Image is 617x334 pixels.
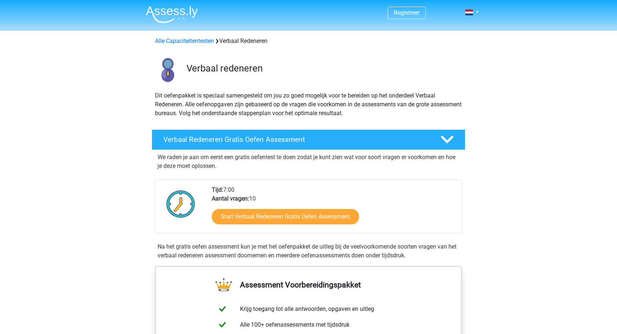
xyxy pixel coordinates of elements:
div: Verbaal Redeneren [152,37,465,45]
b: Tijd: [212,186,223,193]
div: Na het gratis oefen assessment kun je met het oefenpakket de uitleg bij de veelvoorkomende soorte... [155,242,462,260]
a: Verbaal Redeneren Gratis Oefen Assessment [149,129,468,150]
h3: Verbaal redeneren [186,63,459,74]
p: We raden je aan om eerst een gratis oefentest te doen zodat je kunt zien wat voor soort vragen er... [158,153,459,170]
h4: Verbaal Redeneren Gratis Oefen Assessment [163,135,429,144]
a: Start Verbaal Redeneren Gratis Oefen Assessment [212,209,359,224]
img: Klok [162,186,199,222]
img: verbaal redeneren [152,54,183,85]
img: Assessly [146,6,198,23]
div: 7:00 10 [206,186,462,233]
p: Dit oefenpakket is speciaal samengesteld om jou zo goed mogelijk voor te bereiden op het onderdee... [155,91,462,118]
a: Alle Capaciteitentesten [155,37,214,44]
b: Aantal vragen: [212,195,249,202]
a: Registreer [394,9,420,16]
